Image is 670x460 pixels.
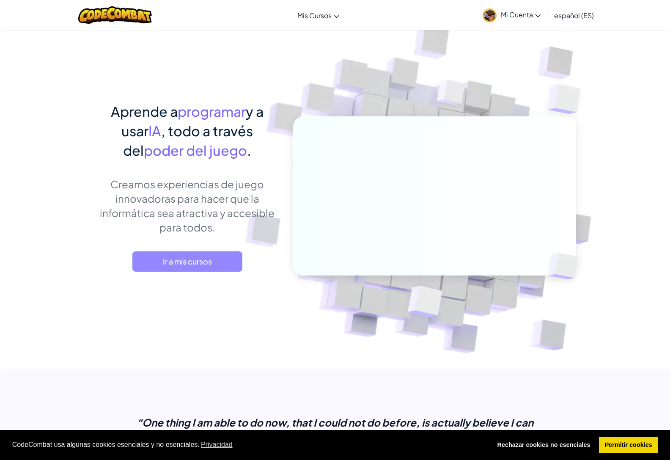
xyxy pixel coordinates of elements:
[531,63,604,135] img: Overlap cubes
[492,437,596,454] a: deny cookies
[501,10,541,19] span: Mi Cuenta
[148,122,161,139] span: IA
[12,438,485,451] span: CodeCombat usa algunas cookies esenciales y no esenciales.
[483,8,497,22] img: avatar
[111,103,178,120] span: Aprende a
[178,103,246,120] span: programar
[94,177,280,234] p: Creamos experiencias de juego innovadoras para hacer que la informática sea atractiva y accesible...
[293,4,343,27] a: Mis Cursos
[550,4,598,27] a: español (ES)
[124,415,546,444] p: “One thing I am able to do now, that I could not do before, is actually believe I can code.”
[421,63,482,126] img: Overlap cubes
[200,438,234,451] a: learn more about cookies
[123,122,253,159] span: , todo a través del
[554,11,594,20] span: español (ES)
[478,2,545,28] a: Mi Cuenta
[132,251,242,272] a: Ir a mis cursos
[297,11,332,20] span: Mis Cursos
[535,235,598,297] img: Overlap cubes
[144,142,247,159] span: poder del juego
[78,6,152,24] img: CodeCombat logo
[247,142,251,159] span: .
[387,268,463,338] img: Overlap cubes
[599,437,658,454] a: allow cookies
